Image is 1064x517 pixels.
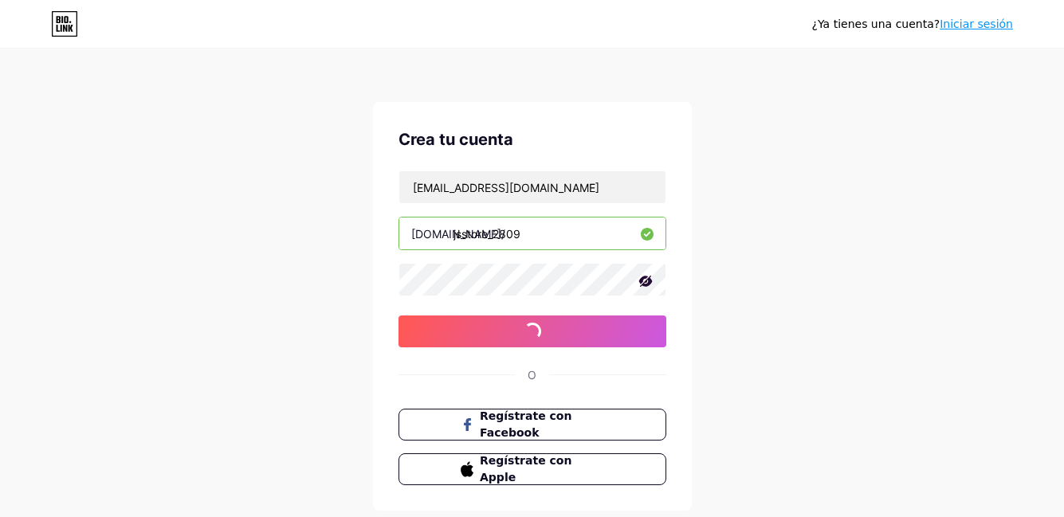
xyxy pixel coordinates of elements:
font: Regístrate con Apple [480,454,571,484]
font: Crea tu cuenta [399,130,513,149]
font: Regístrate con Facebook [480,409,571,439]
font: [DOMAIN_NAME]/ [411,227,505,241]
button: Regístrate con Facebook [399,409,666,441]
input: Correo electrónico [399,171,665,203]
font: O [528,368,536,382]
font: ¿Ya tienes una cuenta? [812,18,940,30]
a: Iniciar sesión [940,18,1013,30]
input: nombre de usuario [399,217,665,249]
button: Regístrate con Apple [399,453,666,485]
